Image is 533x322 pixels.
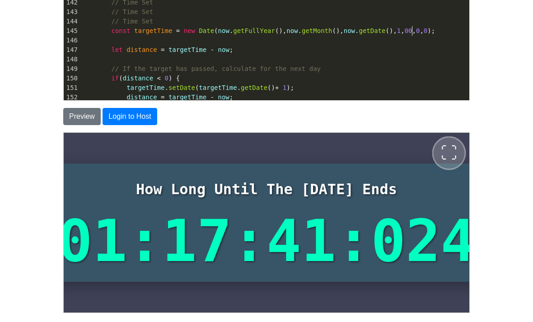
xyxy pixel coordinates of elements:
[302,27,332,34] span: getMonth
[416,27,420,34] span: 0
[168,84,195,91] span: setDate
[63,108,101,125] button: Preview
[218,27,229,34] span: now
[199,27,214,34] span: Date
[210,93,214,101] span: -
[64,83,79,93] div: 151
[126,93,157,101] span: distance
[111,46,122,53] span: let
[218,93,229,101] span: now
[233,27,275,34] span: getFullYear
[64,17,79,26] div: 144
[157,75,161,82] span: <
[369,4,402,37] button: ⛶
[126,84,164,91] span: targetTime
[81,93,233,101] span: ;
[111,18,153,25] span: // Time Set
[377,12,393,28] span: ⛶
[168,46,206,53] span: targetTime
[81,27,435,34] span: ( . (), . (), . (), , , , );
[168,93,206,101] span: targetTime
[397,27,401,34] span: 1
[111,8,153,15] span: // Time Set
[359,27,385,34] span: getDate
[64,7,79,17] div: 143
[64,36,79,45] div: 146
[176,27,180,34] span: =
[126,46,157,53] span: distance
[184,27,195,34] span: new
[218,46,229,53] span: now
[64,64,79,74] div: 149
[424,27,427,34] span: 0
[210,46,214,53] span: -
[64,26,79,36] div: 145
[111,65,321,72] span: // If the target has passed, calculate for the next day
[405,27,412,34] span: 00
[64,93,79,102] div: 152
[199,84,237,91] span: targetTime
[81,75,180,82] span: ( ) {
[161,46,164,53] span: =
[111,27,130,34] span: const
[81,84,294,91] span: . ( . () );
[344,27,355,34] span: now
[123,75,153,82] span: distance
[81,46,233,53] span: ;
[283,84,286,91] span: 1
[275,84,279,91] span: +
[111,75,119,82] span: if
[64,45,79,55] div: 147
[64,74,79,83] div: 150
[286,27,298,34] span: now
[134,27,172,34] span: targetTime
[103,108,157,125] button: Login to Host
[161,93,164,101] span: =
[64,55,79,64] div: 148
[164,75,168,82] span: 0
[241,84,267,91] span: getDate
